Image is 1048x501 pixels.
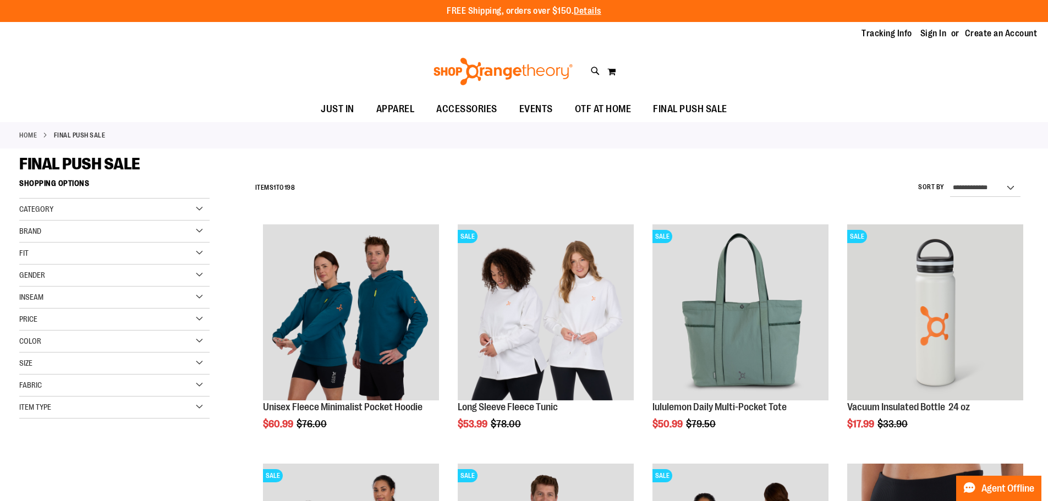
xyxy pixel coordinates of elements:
[19,130,37,140] a: Home
[263,224,439,402] a: Unisex Fleece Minimalist Pocket Hoodie
[920,27,947,40] a: Sign In
[647,219,834,458] div: product
[19,293,43,301] span: Inseam
[321,97,354,122] span: JUST IN
[847,224,1023,402] a: Vacuum Insulated Bottle 24 ozSALE
[255,179,295,196] h2: Items to
[54,130,106,140] strong: FINAL PUSH SALE
[19,337,41,345] span: Color
[263,224,439,400] img: Unisex Fleece Minimalist Pocket Hoodie
[19,174,210,199] strong: Shopping Options
[447,5,601,18] p: FREE Shipping, orders over $150.
[564,97,643,122] a: OTF AT HOME
[652,224,828,400] img: lululemon Daily Multi-Pocket Tote
[257,219,445,458] div: product
[19,315,37,323] span: Price
[847,419,876,430] span: $17.99
[491,419,523,430] span: $78.00
[425,97,508,122] a: ACCESSORIES
[19,205,53,213] span: Category
[918,183,945,192] label: Sort By
[273,184,276,191] span: 1
[842,219,1029,458] div: product
[574,6,601,16] a: Details
[652,419,684,430] span: $50.99
[652,224,828,402] a: lululemon Daily Multi-Pocket ToteSALE
[284,184,295,191] span: 198
[19,249,29,257] span: Fit
[847,230,867,243] span: SALE
[19,155,140,173] span: FINAL PUSH SALE
[862,27,912,40] a: Tracking Info
[19,403,51,411] span: Item Type
[981,483,1034,494] span: Agent Offline
[452,219,639,458] div: product
[652,469,672,482] span: SALE
[965,27,1038,40] a: Create an Account
[376,97,415,122] span: APPAREL
[652,230,672,243] span: SALE
[847,401,970,412] a: Vacuum Insulated Bottle 24 oz
[847,224,1023,400] img: Vacuum Insulated Bottle 24 oz
[19,271,45,279] span: Gender
[642,97,738,122] a: FINAL PUSH SALE
[19,381,42,389] span: Fabric
[653,97,727,122] span: FINAL PUSH SALE
[436,97,497,122] span: ACCESSORIES
[652,401,787,412] a: lululemon Daily Multi-Pocket Tote
[877,419,909,430] span: $33.90
[263,401,423,412] a: Unisex Fleece Minimalist Pocket Hoodie
[263,469,283,482] span: SALE
[575,97,632,122] span: OTF AT HOME
[458,230,478,243] span: SALE
[19,359,32,367] span: Size
[458,401,558,412] a: Long Sleeve Fleece Tunic
[508,97,564,122] a: EVENTS
[458,224,634,402] a: Product image for Fleece Long SleeveSALE
[458,419,489,430] span: $53.99
[458,469,478,482] span: SALE
[365,97,426,122] a: APPAREL
[432,58,574,85] img: Shop Orangetheory
[310,97,365,122] a: JUST IN
[519,97,553,122] span: EVENTS
[263,419,295,430] span: $60.99
[956,476,1041,501] button: Agent Offline
[297,419,328,430] span: $76.00
[458,224,634,400] img: Product image for Fleece Long Sleeve
[686,419,717,430] span: $79.50
[19,227,41,235] span: Brand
